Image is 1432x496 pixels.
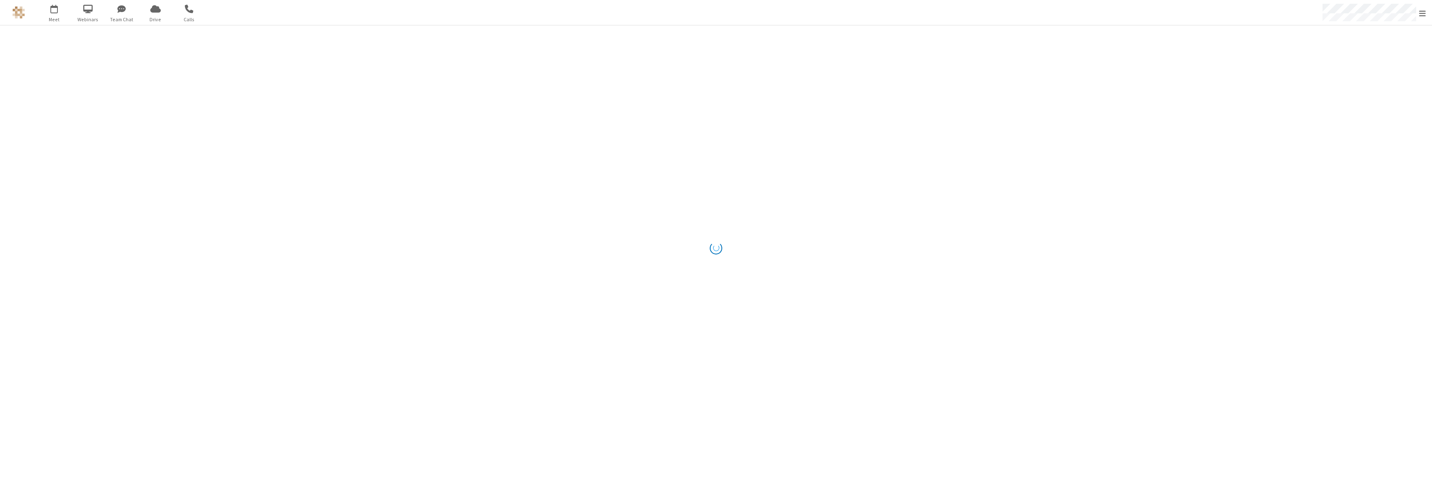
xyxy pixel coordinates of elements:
iframe: Chat [1411,474,1426,490]
span: Team Chat [106,16,137,23]
span: Drive [140,16,171,23]
span: Meet [39,16,70,23]
span: Webinars [72,16,104,23]
span: Calls [174,16,205,23]
img: QA Selenium DO NOT DELETE OR CHANGE [12,6,25,19]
